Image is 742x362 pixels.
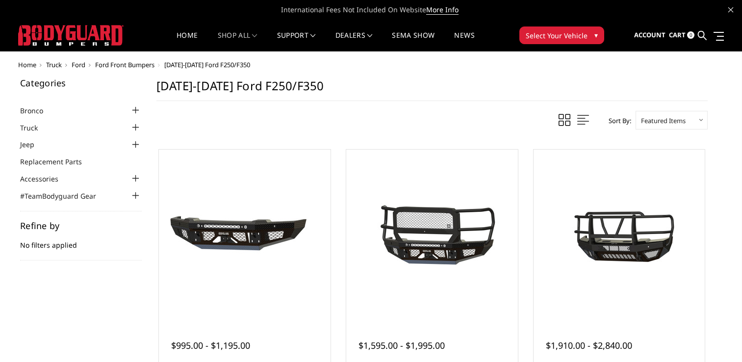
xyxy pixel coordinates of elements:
span: ▾ [594,30,598,40]
a: More Info [426,5,459,15]
a: Home [18,60,36,69]
a: Account [634,22,665,49]
a: Ford [72,60,85,69]
a: SEMA Show [392,32,435,51]
div: No filters applied [20,221,142,260]
a: Support [277,32,316,51]
img: BODYGUARD BUMPERS [18,25,124,46]
label: Sort By: [603,113,631,128]
a: #TeamBodyguard Gear [20,191,108,201]
a: 2023-2025 Ford F250-350 - FT Series - Extreme Front Bumper 2023-2025 Ford F250-350 - FT Series - ... [349,152,515,319]
a: Truck [20,123,50,133]
a: Replacement Parts [20,156,94,167]
a: Ford Front Bumpers [95,60,154,69]
span: Select Your Vehicle [526,30,588,41]
a: Cart 0 [669,22,694,49]
a: shop all [218,32,257,51]
a: Jeep [20,139,47,150]
h1: [DATE]-[DATE] Ford F250/F350 [156,78,708,101]
h5: Categories [20,78,142,87]
a: Bronco [20,105,55,116]
a: 2023-2025 Ford F250-350 - FT Series - Base Front Bumper [161,152,328,319]
span: $1,910.00 - $2,840.00 [546,339,632,351]
h5: Refine by [20,221,142,230]
img: 2023-2025 Ford F250-350 - T2 Series - Extreme Front Bumper (receiver or winch) [540,191,697,279]
a: 2023-2025 Ford F250-350 - T2 Series - Extreme Front Bumper (receiver or winch) 2023-2025 Ford F25... [536,152,703,319]
img: 2023-2025 Ford F250-350 - FT Series - Base Front Bumper [166,199,323,272]
span: Account [634,30,665,39]
span: Cart [669,30,686,39]
a: Accessories [20,174,71,184]
button: Select Your Vehicle [519,26,604,44]
a: News [454,32,474,51]
span: $995.00 - $1,195.00 [171,339,250,351]
a: Truck [46,60,62,69]
span: [DATE]-[DATE] Ford F250/F350 [164,60,250,69]
span: 0 [687,31,694,39]
span: $1,595.00 - $1,995.00 [358,339,445,351]
a: Home [177,32,198,51]
a: Dealers [335,32,373,51]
